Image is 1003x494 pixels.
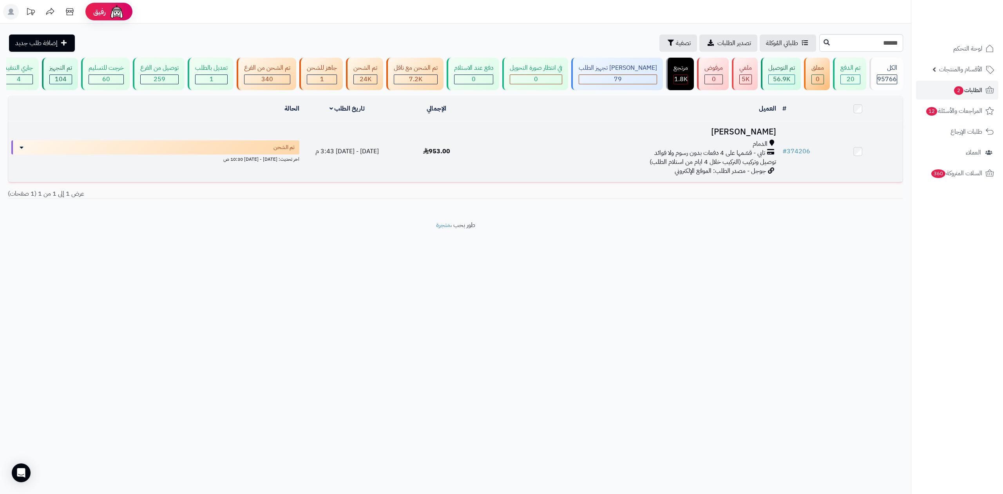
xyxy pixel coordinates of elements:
[354,75,377,84] div: 24013
[11,154,299,163] div: اخر تحديث: [DATE] - [DATE] 10:30 ص
[664,58,695,90] a: مرتجع 1.8K
[484,127,776,136] h3: [PERSON_NAME]
[931,168,982,179] span: السلات المتروكة
[298,58,344,90] a: جاهز للشحن 1
[261,74,273,84] span: 340
[950,126,982,137] span: طلبات الإرجاع
[782,104,786,113] a: #
[2,189,456,198] div: عرض 1 إلى 1 من 1 (1 صفحات)
[235,58,298,90] a: تم الشحن من الفرع 340
[768,64,795,73] div: تم التوصيل
[742,74,750,84] span: 5K
[360,74,371,84] span: 24K
[5,75,33,84] div: 4
[154,74,165,84] span: 259
[89,75,123,84] div: 60
[307,75,337,84] div: 1
[730,58,759,90] a: ملغي 5K
[916,164,998,183] a: السلات المتروكة360
[284,104,299,113] a: الحالة
[50,75,72,84] div: 104
[740,75,751,84] div: 4988
[760,35,816,52] a: طلباتي المُوكلة
[210,74,214,84] span: 1
[704,64,723,73] div: مرفوض
[186,58,235,90] a: تعديل بالطلب 1
[916,102,998,120] a: المراجعات والأسئلة12
[196,75,227,84] div: 1
[614,74,622,84] span: 79
[427,104,446,113] a: الإجمالي
[454,64,493,73] div: دفع عند الاستلام
[953,85,982,96] span: الطلبات
[712,74,716,84] span: 0
[49,64,72,73] div: تم التجهيز
[916,143,998,162] a: العملاء
[501,58,570,90] a: في انتظار صورة التحويل 0
[916,39,998,58] a: لوحة التحكم
[454,75,493,84] div: 0
[12,463,31,482] div: Open Intercom Messenger
[676,38,691,48] span: تصفية
[307,64,337,73] div: جاهز للشحن
[436,220,450,230] a: متجرة
[811,64,824,73] div: معلق
[93,7,106,16] span: رفيق
[674,74,688,84] span: 1.8K
[55,74,67,84] span: 104
[802,58,831,90] a: معلق 0
[385,58,445,90] a: تم الشحن مع ناقل 7.2K
[925,105,982,116] span: المراجعات والأسئلة
[472,74,476,84] span: 0
[89,64,124,73] div: خرجت للتسليم
[954,86,963,95] span: 2
[510,75,562,84] div: 0
[840,64,860,73] div: تم الدفع
[17,74,21,84] span: 4
[4,64,33,73] div: جاري التنفيذ
[141,75,178,84] div: 259
[877,64,897,73] div: الكل
[140,64,179,73] div: توصيل من الفرع
[759,104,776,113] a: العميل
[739,64,752,73] div: ملغي
[673,64,688,73] div: مرتجع
[195,64,228,73] div: تعديل بالطلب
[394,64,438,73] div: تم الشحن مع ناقل
[244,64,290,73] div: تم الشحن من الفرع
[931,169,945,178] span: 360
[816,74,820,84] span: 0
[773,74,790,84] span: 56.9K
[953,43,982,54] span: لوحة التحكم
[15,38,58,48] span: إضافة طلب جديد
[916,122,998,141] a: طلبات الإرجاع
[705,75,722,84] div: 0
[939,64,982,75] span: الأقسام والمنتجات
[759,58,802,90] a: تم التوصيل 56.9K
[40,58,80,90] a: تم التجهيز 104
[409,74,422,84] span: 7.2K
[675,166,766,176] span: جوجل - مصدر الطلب: الموقع الإلكتروني
[654,149,765,158] span: تابي - قسّمها على 4 دفعات بدون رسوم ولا فوائد
[423,147,450,156] span: 953.00
[131,58,186,90] a: توصيل من الفرع 259
[570,58,664,90] a: [PERSON_NAME] تجهيز الطلب 79
[445,58,501,90] a: دفع عند الاستلام 0
[659,35,697,52] button: تصفية
[650,157,776,167] span: توصيل وتركيب (التركيب خلال 4 ايام من استلام الطلب)
[674,75,688,84] div: 1824
[831,58,868,90] a: تم الدفع 20
[102,74,110,84] span: 60
[868,58,905,90] a: الكل95766
[344,58,385,90] a: تم الشحن 24K
[330,104,365,113] a: تاريخ الطلب
[699,35,757,52] a: تصدير الطلبات
[782,147,787,156] span: #
[273,143,295,151] span: تم الشحن
[394,75,437,84] div: 7222
[717,38,751,48] span: تصدير الطلبات
[847,74,855,84] span: 20
[812,75,824,84] div: 0
[782,147,810,156] a: #374206
[877,74,897,84] span: 95766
